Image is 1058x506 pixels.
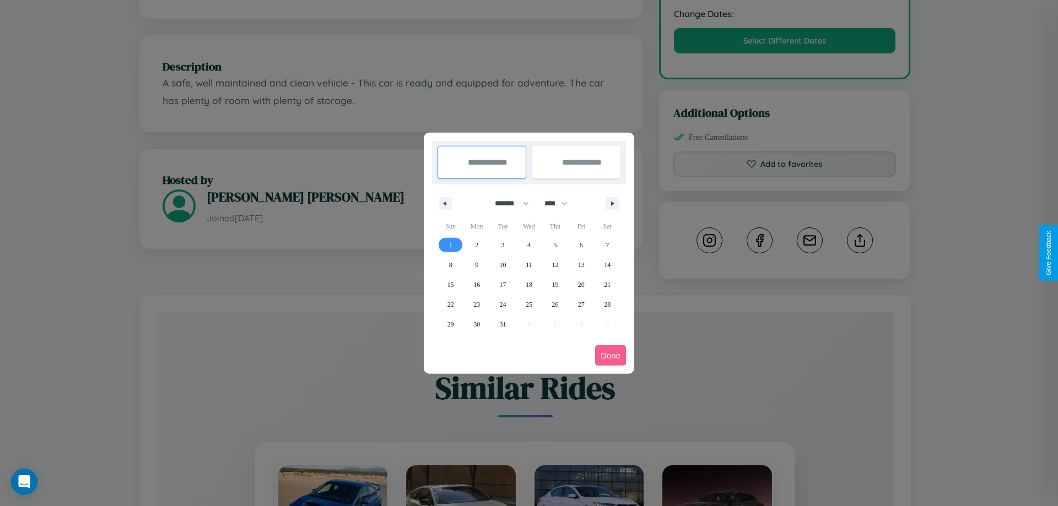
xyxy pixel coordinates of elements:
button: 1 [438,235,463,255]
button: 22 [438,295,463,314]
button: 28 [595,295,620,314]
button: 5 [542,235,568,255]
span: 7 [606,235,609,255]
button: 12 [542,255,568,275]
span: 2 [475,235,478,255]
button: 21 [595,275,620,295]
button: 19 [542,275,568,295]
span: 19 [552,275,558,295]
button: 31 [490,314,516,334]
button: 15 [438,275,463,295]
button: 23 [463,295,489,314]
button: 11 [516,255,542,275]
button: 18 [516,275,542,295]
span: 24 [500,295,506,314]
span: 13 [578,255,585,275]
div: Give Feedback [1045,231,1052,275]
span: 16 [473,275,480,295]
button: 25 [516,295,542,314]
button: 6 [568,235,594,255]
span: 4 [527,235,531,255]
span: 6 [580,235,583,255]
button: 27 [568,295,594,314]
button: 7 [595,235,620,255]
span: 29 [447,314,454,334]
span: 9 [475,255,478,275]
span: Fri [568,217,594,235]
span: 14 [604,255,611,275]
span: 23 [473,295,480,314]
span: Mon [463,217,489,235]
span: 10 [500,255,506,275]
button: 20 [568,275,594,295]
button: Done [595,345,626,366]
button: 8 [438,255,463,275]
span: 25 [526,295,532,314]
button: 10 [490,255,516,275]
button: 9 [463,255,489,275]
button: 29 [438,314,463,334]
button: 16 [463,275,489,295]
button: 2 [463,235,489,255]
span: 21 [604,275,611,295]
span: Thu [542,217,568,235]
span: 22 [447,295,454,314]
span: 27 [578,295,585,314]
span: 5 [553,235,557,255]
span: 31 [500,314,506,334]
span: 3 [501,235,505,255]
span: 28 [604,295,611,314]
button: 17 [490,275,516,295]
span: 18 [526,275,532,295]
button: 30 [463,314,489,334]
span: Wed [516,217,542,235]
button: 26 [542,295,568,314]
div: Open Intercom Messenger [11,469,37,495]
span: 15 [447,275,454,295]
span: 11 [526,255,532,275]
button: 4 [516,235,542,255]
span: Sun [438,217,463,235]
span: 20 [578,275,585,295]
button: 24 [490,295,516,314]
span: 17 [500,275,506,295]
button: 14 [595,255,620,275]
span: 12 [552,255,558,275]
button: 3 [490,235,516,255]
span: 1 [449,235,452,255]
span: 8 [449,255,452,275]
button: 13 [568,255,594,275]
span: 30 [473,314,480,334]
span: 26 [552,295,558,314]
span: Sat [595,217,620,235]
span: Tue [490,217,516,235]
